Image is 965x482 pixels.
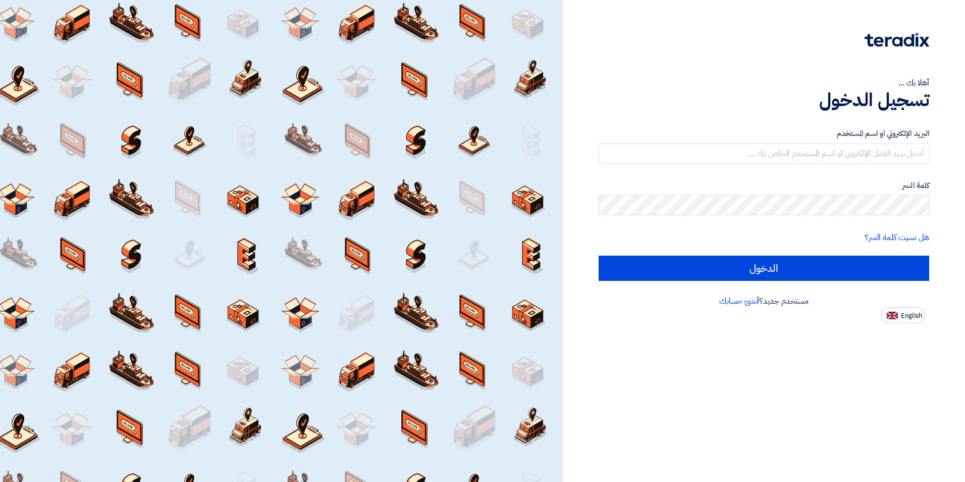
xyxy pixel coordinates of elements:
div: أهلا بك ... [599,77,929,89]
a: هل نسيت كلمة السر؟ [865,231,929,244]
a: أنشئ حسابك [719,295,759,307]
span: English [901,312,922,319]
div: مستخدم جديد؟ [599,295,929,307]
h1: تسجيل الدخول [599,89,929,111]
label: البريد الإلكتروني او اسم المستخدم [599,128,929,139]
img: en-US.png [887,312,898,319]
img: Teradix logo [865,33,929,47]
input: الدخول [599,256,929,281]
input: أدخل بريد العمل الإلكتروني او اسم المستخدم الخاص بك ... [599,143,929,164]
button: English [881,307,925,323]
label: كلمة السر [599,180,929,191]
